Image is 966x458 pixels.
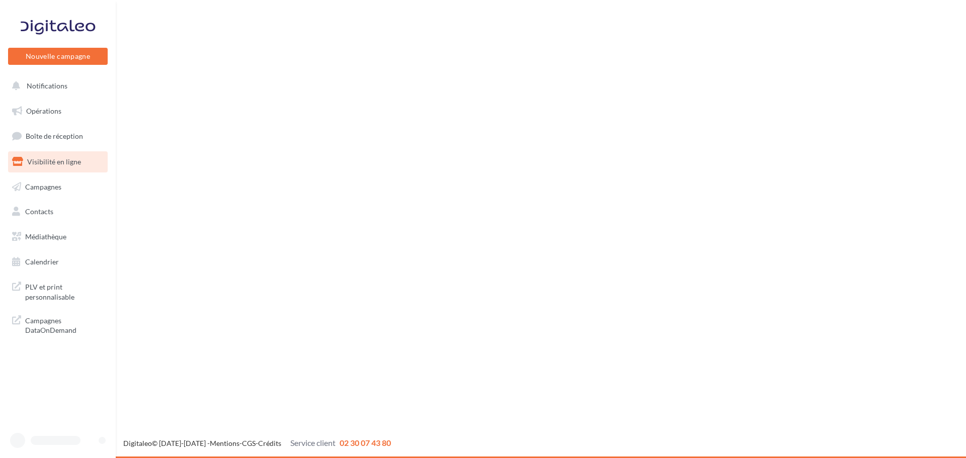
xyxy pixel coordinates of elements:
[123,439,391,447] span: © [DATE]-[DATE] - - -
[6,251,110,272] a: Calendrier
[25,280,104,302] span: PLV et print personnalisable
[25,207,53,216] span: Contacts
[26,107,61,115] span: Opérations
[6,201,110,222] a: Contacts
[210,439,239,447] a: Mentions
[27,157,81,166] span: Visibilité en ligne
[25,182,61,191] span: Campagnes
[25,257,59,266] span: Calendrier
[8,48,108,65] button: Nouvelle campagne
[6,310,110,339] a: Campagnes DataOnDemand
[27,81,67,90] span: Notifications
[6,101,110,122] a: Opérations
[25,232,66,241] span: Médiathèque
[6,151,110,172] a: Visibilité en ligne
[340,438,391,447] span: 02 30 07 43 80
[6,176,110,198] a: Campagnes
[25,314,104,335] span: Campagnes DataOnDemand
[26,132,83,140] span: Boîte de réception
[123,439,152,447] a: Digitaleo
[6,276,110,306] a: PLV et print personnalisable
[258,439,281,447] a: Crédits
[242,439,256,447] a: CGS
[290,438,336,447] span: Service client
[6,75,106,97] button: Notifications
[6,125,110,147] a: Boîte de réception
[6,226,110,247] a: Médiathèque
